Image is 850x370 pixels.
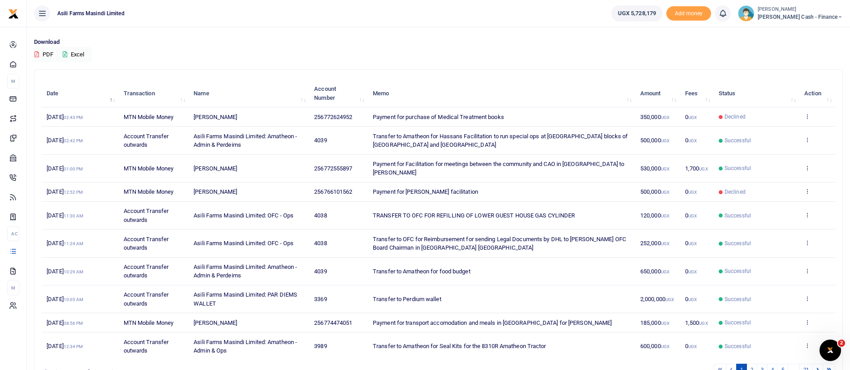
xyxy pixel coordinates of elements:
[725,342,751,350] span: Successful
[838,340,845,347] span: 2
[688,297,697,302] small: UGX
[47,114,83,120] span: [DATE]
[666,6,711,21] span: Add money
[373,236,626,251] span: Transfer to OFC for Reimbursement for sending Legal Documents by DHL to [PERSON_NAME] OFC Board C...
[55,47,92,62] button: Excel
[189,80,309,107] th: Name: activate to sort column ascending
[685,114,697,120] span: 0
[640,212,669,219] span: 120,000
[661,166,669,171] small: UGX
[758,6,843,13] small: [PERSON_NAME]
[725,136,751,145] span: Successful
[685,188,697,195] span: 0
[699,166,708,171] small: UGX
[124,114,174,120] span: MTN Mobile Money
[688,241,697,246] small: UGX
[373,188,478,195] span: Payment for [PERSON_NAME] facilitation
[373,133,628,149] span: Transfer to Amatheon for Hassans Facilitation to run special ops at [GEOGRAPHIC_DATA] blocks of [...
[640,268,669,275] span: 650,000
[725,164,751,172] span: Successful
[47,296,83,302] span: [DATE]
[688,269,697,274] small: UGX
[124,339,169,354] span: Account Transfer outwards
[124,165,174,172] span: MTN Mobile Money
[64,138,83,143] small: 02:42 PM
[820,340,841,361] iframe: Intercom live chat
[8,10,19,17] a: logo-small logo-large logo-large
[42,80,118,107] th: Date: activate to sort column descending
[665,297,674,302] small: UGX
[738,5,843,21] a: profile-user [PERSON_NAME] [PERSON_NAME] Cash - Finance
[661,190,669,195] small: UGX
[54,9,128,17] span: Asili Farms Masindi Limited
[685,212,697,219] span: 0
[373,114,504,120] span: Payment for purchase of Medical Treatment books
[688,213,697,218] small: UGX
[34,47,54,62] button: PDF
[685,296,697,302] span: 0
[64,241,84,246] small: 11:24 AM
[64,297,84,302] small: 10:05 AM
[314,114,352,120] span: 256772624952
[194,339,297,354] span: Asili Farms Masindi Limited: Amatheon - Admin & Ops
[47,137,83,144] span: [DATE]
[661,115,669,120] small: UGX
[725,319,751,327] span: Successful
[661,213,669,218] small: UGX
[194,188,237,195] span: [PERSON_NAME]
[640,343,669,349] span: 600,000
[314,319,352,326] span: 256774474051
[373,343,546,349] span: Transfer to Amatheon for Seal Kits for the 8310R Amatheon Tractor
[680,80,714,107] th: Fees: activate to sort column ascending
[373,296,441,302] span: Transfer to Perdium wallet
[64,115,83,120] small: 02:43 PM
[685,319,708,326] span: 1,500
[194,319,237,326] span: [PERSON_NAME]
[314,268,327,275] span: 4039
[725,212,751,220] span: Successful
[640,114,669,120] span: 350,000
[64,321,83,326] small: 08:56 PM
[64,269,84,274] small: 10:29 AM
[7,74,19,89] li: M
[124,188,174,195] span: MTN Mobile Money
[688,344,697,349] small: UGX
[194,291,297,307] span: Asili Farms Masindi Limited: PAR DIEMS WALLET
[661,269,669,274] small: UGX
[64,166,83,171] small: 01:00 PM
[64,213,84,218] small: 11:30 AM
[685,137,697,144] span: 0
[758,13,843,21] span: [PERSON_NAME] Cash - Finance
[661,321,669,326] small: UGX
[124,236,169,251] span: Account Transfer outwards
[124,264,169,279] span: Account Transfer outwards
[666,6,711,21] li: Toup your wallet
[640,319,669,326] span: 185,000
[685,268,697,275] span: 0
[314,343,327,349] span: 3989
[8,9,19,19] img: logo-small
[640,165,669,172] span: 530,000
[611,5,663,21] a: UGX 5,728,179
[714,80,799,107] th: Status: activate to sort column ascending
[608,5,666,21] li: Wallet ballance
[314,188,352,195] span: 256766101562
[699,321,708,326] small: UGX
[725,113,746,121] span: Declined
[194,133,297,149] span: Asili Farms Masindi Limited: Amatheon - Admin & Perdeims
[688,190,697,195] small: UGX
[47,188,83,195] span: [DATE]
[640,137,669,144] span: 500,000
[194,240,293,247] span: Asili Farms Masindi Limited: OFC - Ops
[373,268,470,275] span: Transfer to Amatheon for food budget
[618,9,656,18] span: UGX 5,728,179
[738,5,754,21] img: profile-user
[124,291,169,307] span: Account Transfer outwards
[725,295,751,303] span: Successful
[64,344,83,349] small: 12:34 PM
[47,240,83,247] span: [DATE]
[799,80,835,107] th: Action: activate to sort column ascending
[194,212,293,219] span: Asili Farms Masindi Limited: OFC - Ops
[124,133,169,149] span: Account Transfer outwards
[685,240,697,247] span: 0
